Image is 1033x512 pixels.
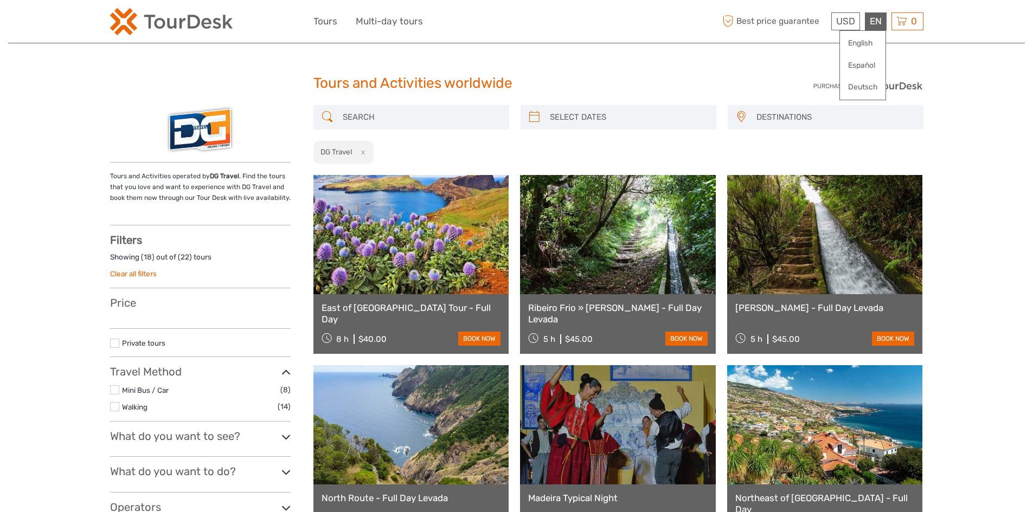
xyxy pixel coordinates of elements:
[110,252,291,269] div: Showing ( ) out of ( ) tours
[840,56,886,75] a: Español
[354,146,368,158] button: x
[865,12,887,30] div: EN
[872,332,914,346] a: book now
[546,108,711,127] input: SELECT DATES
[144,252,152,262] label: 18
[322,302,501,325] a: East of [GEOGRAPHIC_DATA] Tour - Full Day
[813,79,923,93] img: PurchaseViaTourDesk.png
[122,339,165,347] a: Private tours
[165,105,235,154] img: 201-9-cd851b3b-f5ea-484d-9513-35d585ccc898_logo_thumbnail.png
[110,296,291,309] h3: Price
[565,334,593,344] div: $45.00
[110,171,291,204] p: Tours and Activities operated by . Find the tours that you love and want to experience with DG Tr...
[772,334,800,344] div: $45.00
[278,400,291,413] span: (14)
[356,14,423,29] a: Multi-day tours
[280,384,291,396] span: (8)
[358,334,387,344] div: $40.00
[125,17,138,30] button: Open LiveChat chat widget
[110,365,291,378] h3: Travel Method
[122,386,169,394] a: Mini Bus / Car
[336,334,349,344] span: 8 h
[543,334,555,344] span: 5 h
[735,302,915,313] a: [PERSON_NAME] - Full Day Levada
[528,302,708,325] a: Ribeiro Frio » [PERSON_NAME] - Full Day Levada
[110,234,142,247] strong: Filters
[122,403,147,411] a: Walking
[458,332,501,346] a: book now
[528,492,708,503] a: Madeira Typical Night
[110,269,157,278] a: Clear all filters
[322,492,501,503] a: North Route - Full Day Levada
[15,19,123,28] p: We're away right now. Please check back later!
[836,16,855,27] span: USD
[181,252,189,262] label: 22
[665,332,708,346] a: book now
[110,8,233,35] img: 2254-3441b4b5-4e5f-4d00-b396-31f1d84a6ebf_logo_small.png
[210,172,239,180] strong: DG Travel
[720,12,829,30] span: Best price guarantee
[313,75,720,92] h1: Tours and Activities worldwide
[752,108,918,126] button: DESTINATIONS
[110,430,291,443] h3: What do you want to see?
[110,465,291,478] h3: What do you want to do?
[840,77,886,97] a: Deutsch
[909,16,919,27] span: 0
[840,34,886,53] a: English
[320,147,352,156] h2: DG Travel
[338,108,504,127] input: SEARCH
[313,14,337,29] a: Tours
[750,334,762,344] span: 5 h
